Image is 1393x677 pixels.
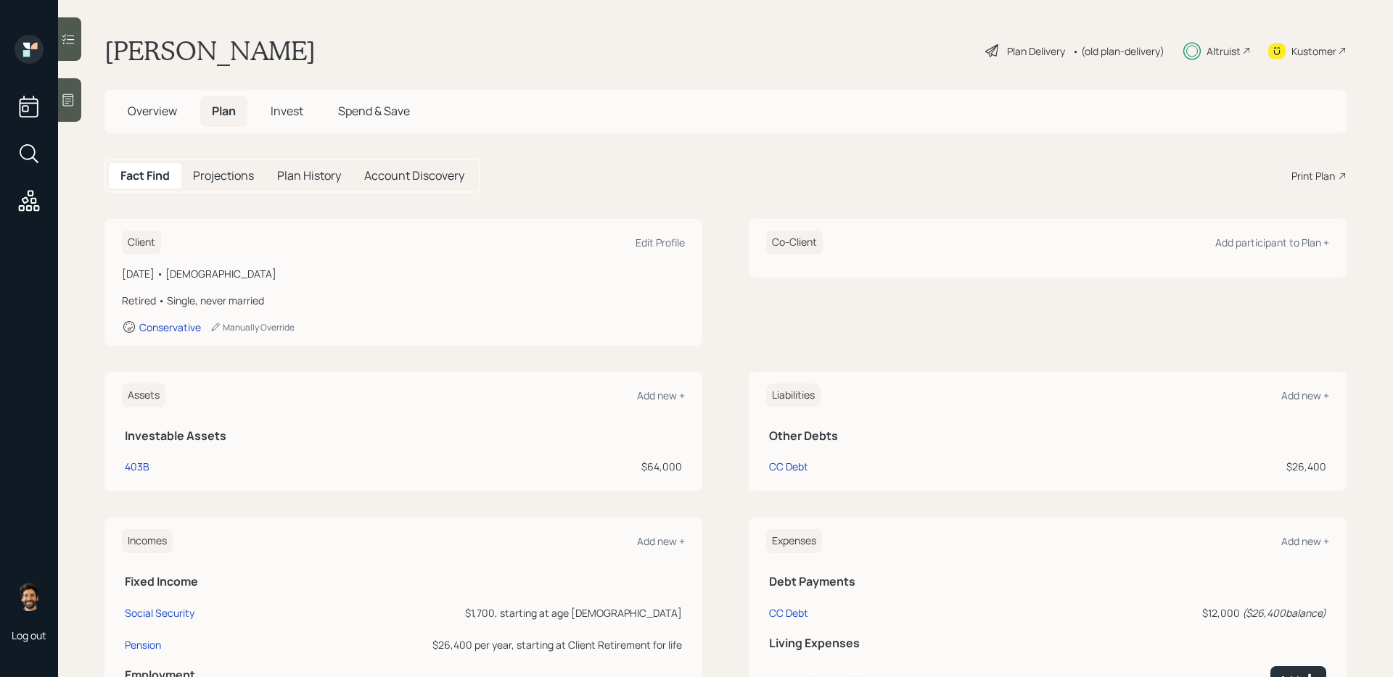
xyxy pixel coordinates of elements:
h5: Other Debts [769,429,1326,443]
div: • (old plan-delivery) [1072,43,1164,59]
h6: Expenses [766,529,822,553]
h6: Incomes [122,529,173,553]
div: [DATE] • [DEMOGRAPHIC_DATA] [122,266,685,281]
div: 403B [125,459,149,474]
h1: [PERSON_NAME] [104,35,316,67]
h6: Co-Client [766,230,823,254]
div: $26,400 per year, starting at Client Retirement for life [326,637,682,652]
h5: Debt Payments [769,575,1326,589]
div: Add new + [1281,389,1329,402]
div: $26,400 [1048,459,1326,474]
div: Conservative [139,320,201,334]
h5: Living Expenses [769,636,1326,650]
div: Add new + [1281,534,1329,548]
div: Add new + [637,534,685,548]
div: Altruist [1207,43,1241,59]
div: Pension [125,638,161,652]
h5: Plan History [277,169,341,183]
div: Manually Override [210,321,295,333]
span: Spend & Save [338,103,410,119]
div: Edit Profile [636,236,685,249]
h5: Account Discovery [364,169,464,183]
div: $1,700, starting at age [DEMOGRAPHIC_DATA] [326,605,682,620]
span: Invest [271,103,303,119]
h6: Client [122,230,161,254]
div: Retired • Single, never married [122,293,685,308]
div: Plan Delivery [1007,43,1065,59]
div: Social Security [125,606,194,620]
div: Add new + [637,389,685,402]
h6: Liabilities [766,383,821,407]
div: $12,000 [1081,605,1326,620]
div: $64,000 [348,459,682,474]
h5: Projections [193,169,254,183]
h5: Investable Assets [125,429,682,443]
span: Plan [212,103,236,119]
div: CC Debt [769,459,808,474]
h5: Fixed Income [125,575,682,589]
div: Kustomer [1291,43,1336,59]
div: Add participant to Plan + [1215,236,1329,249]
img: eric-schwartz-headshot.png [15,582,44,611]
h5: Fact Find [120,169,170,183]
div: CC Debt [769,606,808,620]
i: ( $26,400 balance) [1242,606,1326,620]
div: Log out [12,628,46,642]
h6: Assets [122,383,165,407]
div: Print Plan [1291,168,1335,183]
span: Overview [128,103,177,119]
